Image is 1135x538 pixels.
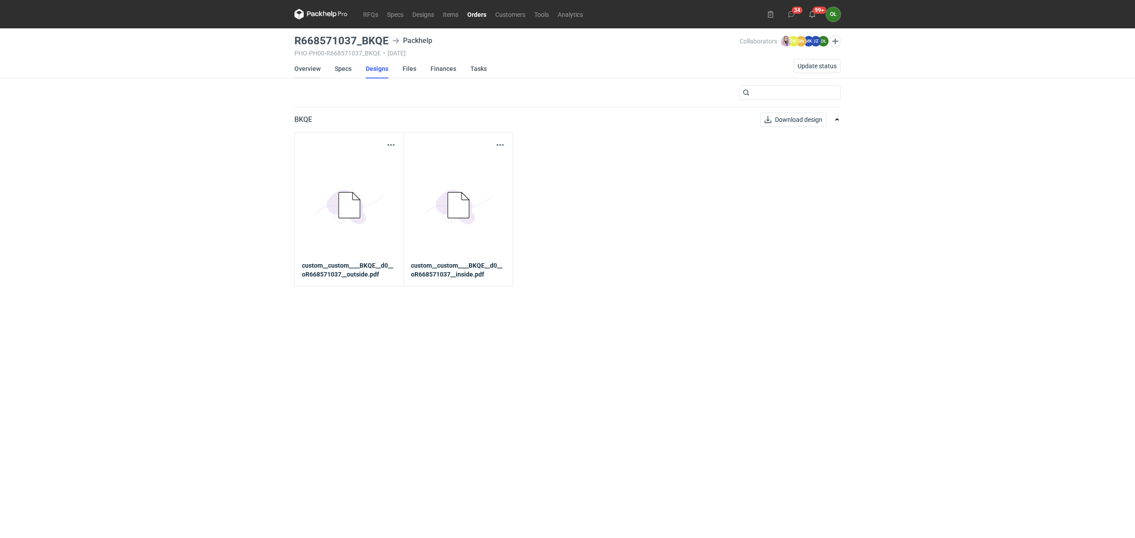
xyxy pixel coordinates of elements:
h3: R668571037_BKQE [294,35,389,46]
svg: Packhelp Pro [294,9,348,19]
button: 34 [784,7,798,21]
button: Edit collaborators [830,35,841,47]
a: Items [438,9,463,19]
figcaption: DK [788,36,799,47]
a: custom__custom____BKQE__d0__oR668571037__inside.pdf [411,261,505,279]
a: Tools [530,9,553,19]
a: Specs [335,59,352,78]
a: Customers [491,9,530,19]
figcaption: MK [803,36,814,47]
div: Packhelp [392,35,432,46]
a: Finances [431,59,456,78]
a: Files [403,59,416,78]
figcaption: OŁ [818,36,829,47]
button: Update status [794,59,841,73]
p: BKQE [294,114,312,125]
a: RFQs [359,9,383,19]
a: custom__custom____BKQE__d0__oR668571037__outside.pdf [302,261,396,279]
span: • [383,50,385,57]
button: OŁ [826,7,841,22]
a: Designs [366,59,388,78]
span: Download design [775,117,822,123]
figcaption: JZ [810,36,821,47]
a: Orders [463,9,491,19]
a: Specs [383,9,408,19]
div: PHO-PH00-R668571037_BKQE [DATE] [294,50,740,57]
button: 99+ [805,7,819,21]
a: Designs [408,9,438,19]
button: Download design [760,113,826,127]
span: Collaborators [740,38,777,45]
span: Update status [798,63,837,69]
strong: custom__custom____BKQE__d0__oR668571037__outside.pdf [302,262,393,278]
a: Analytics [553,9,587,19]
a: Tasks [470,59,487,78]
strong: custom__custom____BKQE__d0__oR668571037__inside.pdf [411,262,502,278]
img: Klaudia Wiśniewska [781,36,791,47]
figcaption: BN [796,36,806,47]
button: Actions [495,140,505,150]
div: Olga Łopatowicz [826,7,841,22]
a: Overview [294,59,321,78]
button: Actions [386,140,396,150]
